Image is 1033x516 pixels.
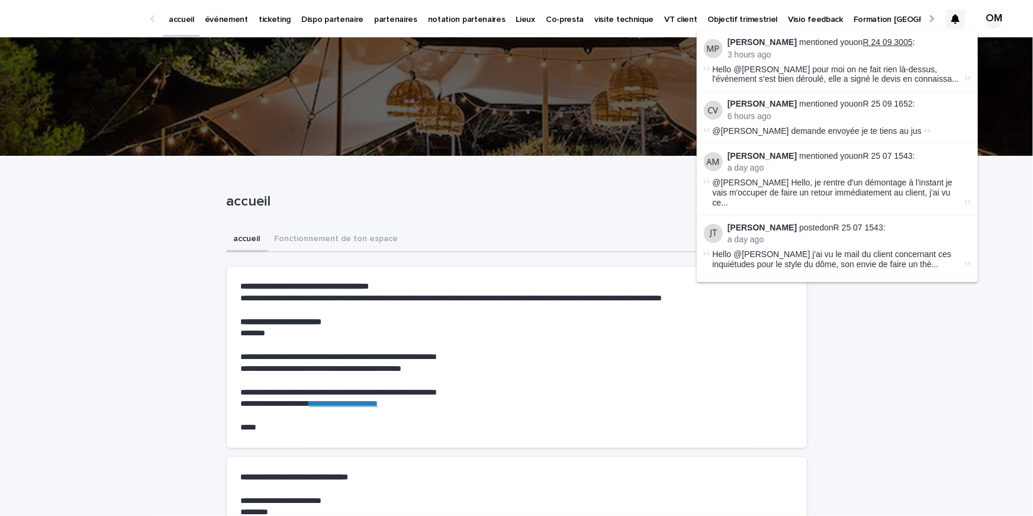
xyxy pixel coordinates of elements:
[728,151,971,161] p: mentioned you on :
[728,111,971,121] p: 6 hours ago
[704,101,723,120] img: Cynthia Vitale
[863,37,913,47] a: R 24 09 3005
[728,235,971,245] p: a day ago
[728,223,797,232] strong: [PERSON_NAME]
[728,50,971,60] p: 3 hours ago
[713,126,922,136] span: @[PERSON_NAME] demande envoyée je te tiens au jus
[704,39,723,58] img: Maureen Pilaud
[713,178,963,207] span: @[PERSON_NAME] Hello, je rentre d'un démontage à l'instant je vais m'occuper de faire un retour i...
[713,65,963,85] span: Hello @[PERSON_NAME] pour moi on ne fait rien là-dessus, l'événement s'est bien déroulé, elle a s...
[728,223,971,233] p: posted on :
[227,227,268,252] button: accueil
[268,227,406,252] button: Fonctionnement de ton espace
[728,37,797,47] strong: [PERSON_NAME]
[24,7,139,31] img: Ls34BcGeRexTGTNfXpUC
[728,37,971,47] p: mentioned you on :
[728,99,971,109] p: mentioned you on :
[728,99,797,108] strong: [PERSON_NAME]
[863,151,913,161] a: R 25 07 1543
[728,151,797,161] strong: [PERSON_NAME]
[834,223,883,232] a: R 25 07 1543
[984,9,1003,28] div: OM
[227,193,802,210] p: accueil
[704,152,723,171] img: Alexandre-Arthur Martin
[728,163,971,173] p: a day ago
[704,224,723,243] img: Joy Tarade
[713,249,963,270] span: Hello @[PERSON_NAME] j'ai vu le mail du client concernant ces inquiétudes pour le style du dôme, ...
[863,99,913,108] a: R 25 09 1652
